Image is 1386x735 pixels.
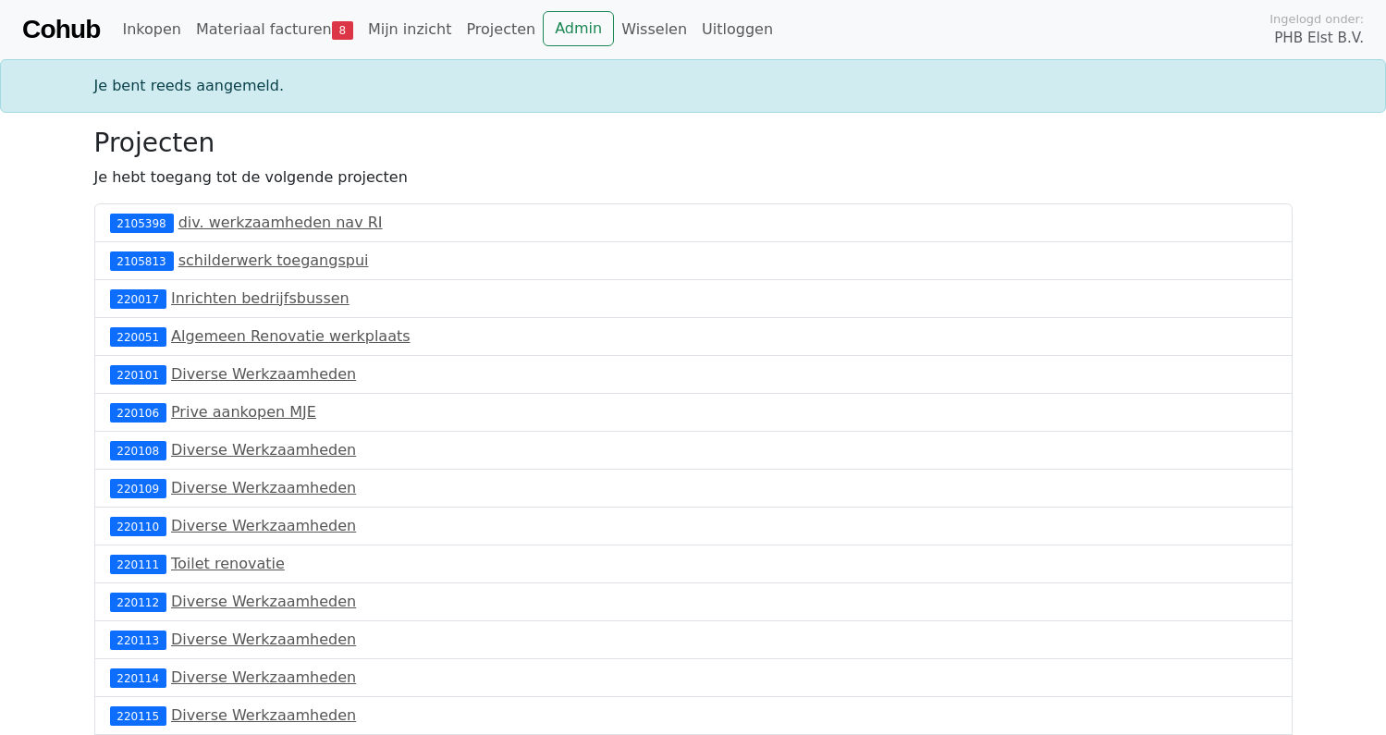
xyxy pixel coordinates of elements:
[110,441,166,459] div: 220108
[543,11,614,46] a: Admin
[110,403,166,422] div: 220106
[110,365,166,384] div: 220101
[614,11,694,48] a: Wisselen
[171,289,350,307] a: Inrichten bedrijfsbussen
[178,251,369,269] a: schilderwerk toegangspui
[1274,28,1364,49] span: PHB Elst B.V.
[1269,10,1364,28] span: Ingelogd onder:
[110,593,166,611] div: 220112
[171,365,356,383] a: Diverse Werkzaamheden
[110,668,166,687] div: 220114
[22,7,100,52] a: Cohub
[110,289,166,308] div: 220017
[94,128,1293,159] h3: Projecten
[171,403,316,421] a: Prive aankopen MJE
[171,668,356,686] a: Diverse Werkzaamheden
[110,517,166,535] div: 220110
[110,327,166,346] div: 220051
[189,11,361,48] a: Materiaal facturen8
[171,479,356,496] a: Diverse Werkzaamheden
[171,706,356,724] a: Diverse Werkzaamheden
[459,11,543,48] a: Projecten
[110,631,166,649] div: 220113
[110,706,166,725] div: 220115
[110,214,174,232] div: 2105398
[361,11,460,48] a: Mijn inzicht
[171,441,356,459] a: Diverse Werkzaamheden
[178,214,383,231] a: div. werkzaamheden nav RI
[94,166,1293,189] p: Je hebt toegang tot de volgende projecten
[332,21,353,40] span: 8
[110,555,166,573] div: 220111
[110,479,166,497] div: 220109
[83,75,1304,97] div: Je bent reeds aangemeld.
[171,555,285,572] a: Toilet renovatie
[171,631,356,648] a: Diverse Werkzaamheden
[171,517,356,534] a: Diverse Werkzaamheden
[110,251,174,270] div: 2105813
[171,327,411,345] a: Algemeen Renovatie werkplaats
[694,11,780,48] a: Uitloggen
[115,11,188,48] a: Inkopen
[171,593,356,610] a: Diverse Werkzaamheden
